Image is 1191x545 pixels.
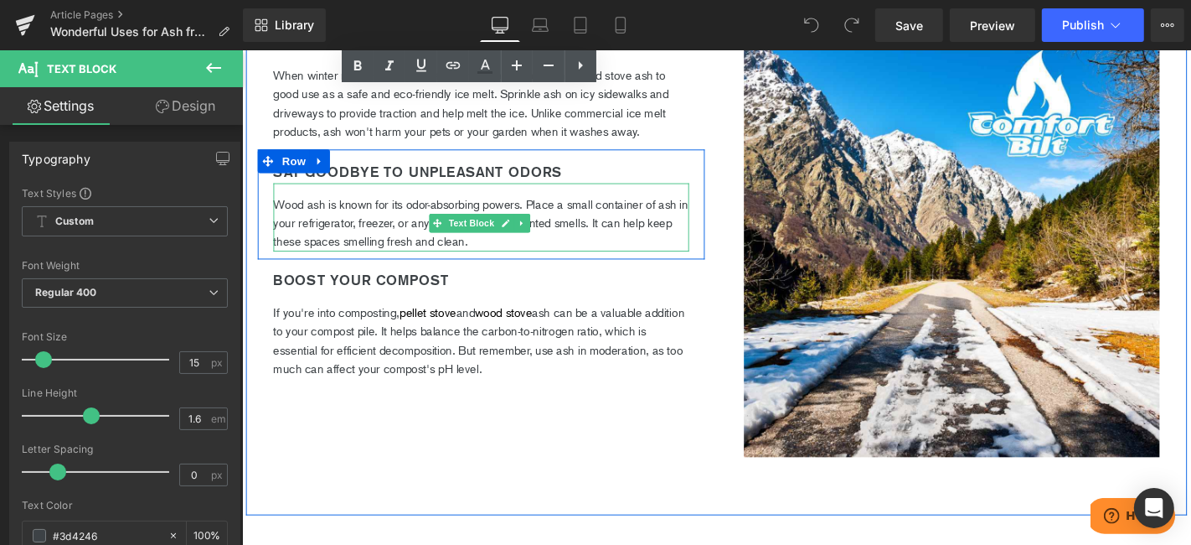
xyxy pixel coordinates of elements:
a: Preview [950,8,1035,42]
span: em [211,413,225,424]
button: Undo [795,8,828,42]
a: Laptop [520,8,560,42]
b: Regular 400 [35,286,97,298]
button: Redo [835,8,869,42]
span: Text Block [218,174,273,195]
span: px [211,357,225,368]
h2: Boost Your Compost [34,233,477,257]
p: If you're into composting, and ash can be a valuable addition to your compost pile. It helps bala... [34,270,477,350]
a: Design [125,87,246,125]
div: Text Styles [22,186,228,200]
span: Library [275,18,314,33]
a: Tablet [560,8,601,42]
a: Desktop [480,8,520,42]
a: wood stove [249,272,310,288]
p: When winter rolls around, you can put your pellet stove and wood stove ash to good use as a safe ... [34,17,477,97]
span: Row [39,106,72,131]
span: Text Block [47,62,116,75]
div: Font Weight [22,260,228,272]
button: Publish [1042,8,1144,42]
a: Expand / Collapse [72,106,94,131]
h2: Say Goodbye to Unpleasant Odors [34,117,477,142]
div: Letter Spacing [22,444,228,455]
div: Open Intercom Messenger [1134,488,1174,528]
div: Font Size [22,331,228,343]
a: Mobile [601,8,641,42]
b: Custom [55,215,94,229]
div: Text Color [22,500,228,511]
a: New Library [243,8,326,42]
iframe: Opens a widget where you can find more information [906,478,997,520]
a: Expand / Collapse [291,174,308,195]
div: Typography [22,143,90,166]
span: Preview [970,17,1015,34]
a: Article Pages [50,8,243,22]
span: px [211,470,225,480]
a: pellet stove [168,272,229,288]
p: Wood ash is known for its odor-absorbing powers. Place a small container of ash in your refrigera... [34,154,477,215]
span: Wonderful Uses for Ash from Your Pellet or Wood Stoves [50,25,211,39]
input: Color [53,527,160,545]
button: More [1151,8,1184,42]
span: Save [895,17,923,34]
div: Line Height [22,387,228,399]
span: Publish [1062,18,1104,32]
